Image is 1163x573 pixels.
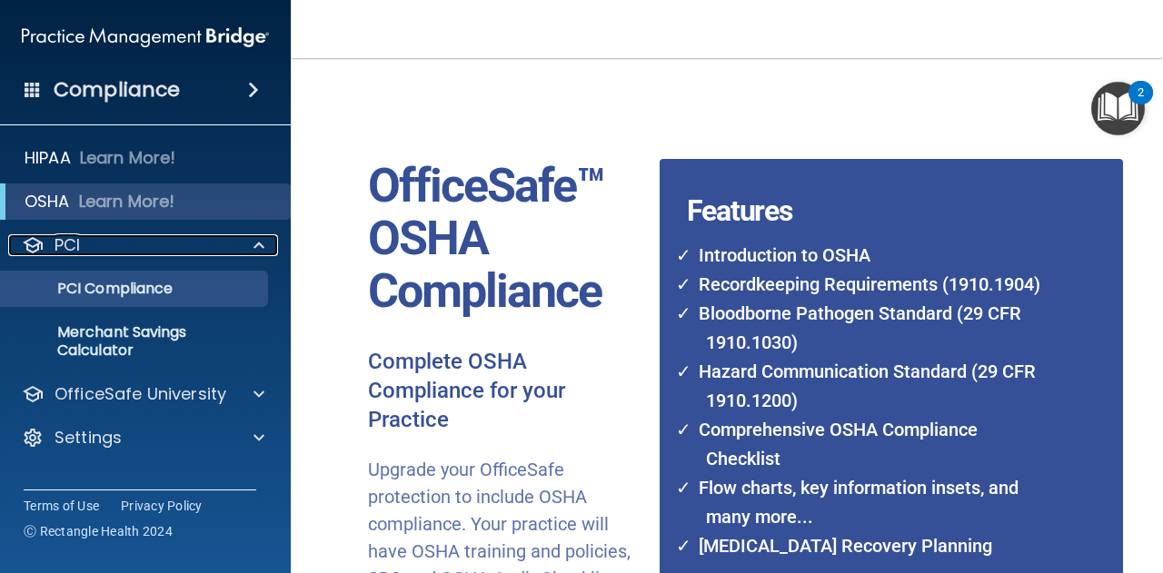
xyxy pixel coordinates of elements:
[688,241,1051,270] li: Introduction to OSHA
[688,299,1051,357] li: Bloodborne Pathogen Standard (29 CFR 1910.1030)
[55,427,122,449] p: Settings
[22,234,264,256] a: PCI
[55,234,80,256] p: PCI
[368,160,646,319] p: OfficeSafe™ OSHA Compliance
[24,497,99,515] a: Terms of Use
[688,270,1051,299] li: Recordkeeping Requirements (1910.1904)
[24,522,173,540] span: Ⓒ Rectangle Health 2024
[688,415,1051,473] li: Comprehensive OSHA Compliance Checklist
[12,280,260,298] p: PCI Compliance
[688,357,1051,415] li: Hazard Communication Standard (29 CFR 1910.1200)
[660,159,1075,195] h4: Features
[12,323,260,360] p: Merchant Savings Calculator
[54,77,180,103] h4: Compliance
[22,19,269,55] img: PMB logo
[25,191,70,212] p: OSHA
[22,383,264,405] a: OfficeSafe University
[22,427,264,449] a: Settings
[79,191,175,212] p: Learn More!
[80,147,176,169] p: Learn More!
[368,348,646,435] p: Complete OSHA Compliance for your Practice
[25,147,71,169] p: HIPAA
[1091,82,1145,135] button: Open Resource Center, 2 new notifications
[121,497,203,515] a: Privacy Policy
[688,473,1051,531] li: Flow charts, key information insets, and many more...
[1138,93,1144,116] div: 2
[688,531,1051,560] li: [MEDICAL_DATA] Recovery Planning
[55,383,226,405] p: OfficeSafe University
